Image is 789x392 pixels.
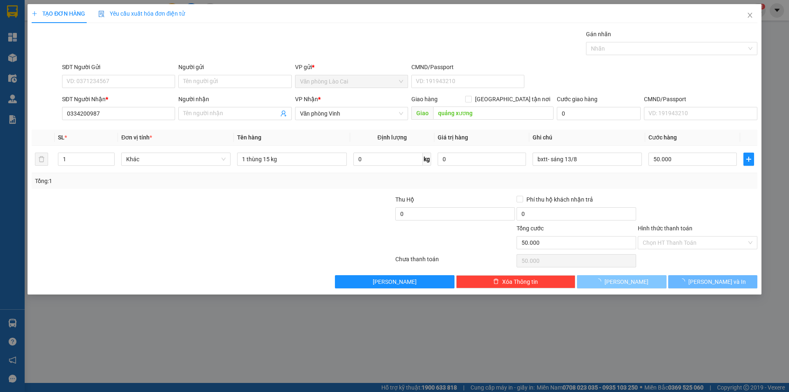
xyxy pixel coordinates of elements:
span: Văn phòng Vinh [300,107,403,120]
span: Yêu cầu xuất hóa đơn điện tử [98,10,185,17]
div: CMND/Passport [644,95,757,104]
button: [PERSON_NAME] [577,275,666,288]
span: Xóa Thông tin [502,277,538,286]
input: Cước giao hàng [557,107,641,120]
span: loading [679,278,688,284]
div: Người gửi [178,63,291,72]
input: Dọc đường [433,107,554,120]
span: plus [744,156,754,162]
div: SĐT Người Nhận [62,95,175,104]
button: [PERSON_NAME] và In [668,275,757,288]
span: Đơn vị tính [121,134,152,141]
span: Văn phòng Lào Cai [300,75,403,88]
span: Tổng cước [517,225,544,232]
span: plus [32,11,37,16]
span: user-add [280,110,287,117]
th: Ghi chú [529,130,645,146]
span: kg [423,153,431,166]
span: Định lượng [378,134,407,141]
span: [PERSON_NAME] và In [688,277,746,286]
span: TẠO ĐƠN HÀNG [32,10,85,17]
input: 0 [438,153,526,166]
div: VP gửi [295,63,408,72]
span: Tên hàng [237,134,261,141]
button: Close [738,4,761,27]
label: Gán nhãn [586,31,611,37]
div: Tổng: 1 [35,176,305,186]
span: Cước hàng [648,134,677,141]
div: Người nhận [178,95,291,104]
div: Chưa thanh toán [394,255,516,269]
span: [PERSON_NAME] [604,277,648,286]
div: SĐT Người Gửi [62,63,175,72]
span: Khác [126,153,226,165]
span: delete [493,278,499,285]
span: Giao hàng [411,96,438,102]
span: Giao [411,107,433,120]
span: loading [595,278,604,284]
div: CMND/Passport [411,63,524,72]
label: Hình thức thanh toán [638,225,692,232]
label: Cước giao hàng [557,96,598,102]
input: VD: Bàn, Ghế [237,153,346,166]
button: [PERSON_NAME] [335,275,454,288]
span: [GEOGRAPHIC_DATA] tận nơi [472,95,554,104]
button: delete [35,153,48,166]
input: Ghi Chú [533,153,642,166]
span: VP Nhận [295,96,318,102]
span: Giá trị hàng [438,134,468,141]
span: Thu Hộ [395,196,414,203]
span: [PERSON_NAME] [373,277,417,286]
button: deleteXóa Thông tin [456,275,576,288]
button: plus [743,153,754,166]
span: close [747,12,753,19]
span: SL [58,134,65,141]
span: Phí thu hộ khách nhận trả [523,195,596,204]
img: icon [98,11,105,17]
